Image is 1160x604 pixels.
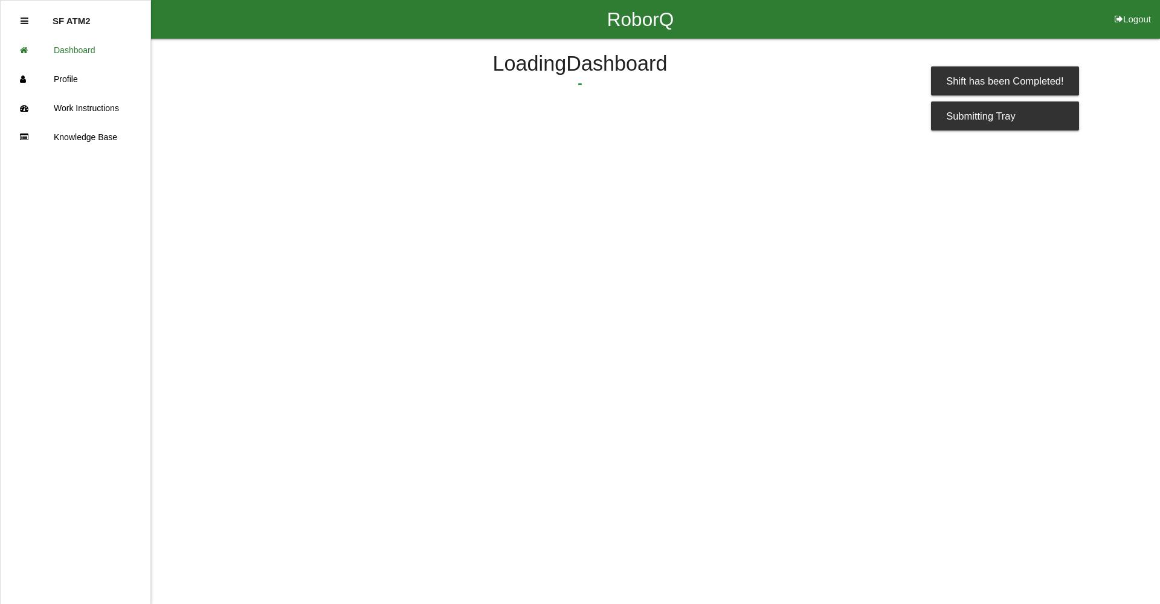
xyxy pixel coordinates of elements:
[1,36,150,65] a: Dashboard
[931,66,1078,95] div: Shift has been Completed!
[21,7,28,36] div: Close
[1,123,150,152] a: Knowledge Base
[53,7,91,26] p: SF ATM2
[1,94,150,123] a: Work Instructions
[931,101,1078,130] div: Submitting Tray
[1,65,150,94] a: Profile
